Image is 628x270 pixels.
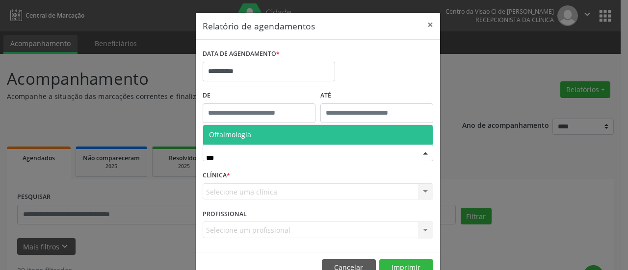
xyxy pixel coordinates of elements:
h5: Relatório de agendamentos [203,20,315,32]
label: DATA DE AGENDAMENTO [203,47,280,62]
span: Oftalmologia [209,130,251,139]
label: De [203,88,315,103]
button: Close [420,13,440,37]
label: CLÍNICA [203,168,230,183]
label: PROFISSIONAL [203,206,247,221]
label: ATÉ [320,88,433,103]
